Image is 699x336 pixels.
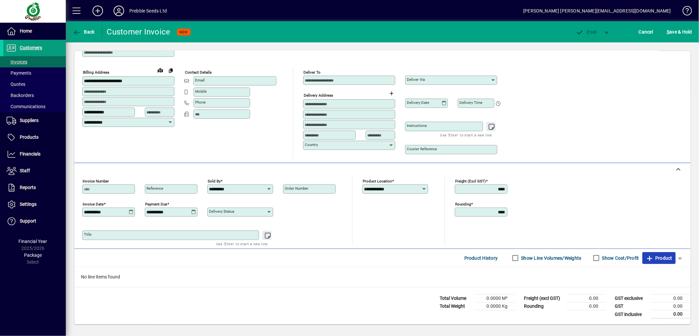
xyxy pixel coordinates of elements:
[285,186,308,191] mat-label: Order number
[3,23,66,39] a: Home
[216,240,268,248] mat-hint: Use 'Enter' to start a new line
[83,202,104,206] mat-label: Invoice date
[651,295,690,302] td: 0.00
[642,252,676,264] button: Product
[521,302,567,310] td: Rounding
[3,101,66,112] a: Communications
[20,202,37,207] span: Settings
[3,180,66,196] a: Reports
[20,218,36,224] span: Support
[305,142,318,147] mat-label: Country
[73,29,95,35] span: Back
[462,252,501,264] button: Product History
[71,26,96,38] button: Back
[436,295,476,302] td: Total Volume
[601,255,639,261] label: Show Cost/Profit
[476,295,515,302] td: 0.0000 M³
[146,186,163,191] mat-label: Reference
[74,267,690,287] div: No line items found
[611,310,651,319] td: GST inclusive
[521,295,567,302] td: Freight (excl GST)
[155,65,166,75] a: View on map
[20,28,32,34] span: Home
[7,82,25,87] span: Quotes
[20,168,30,173] span: Staff
[83,179,109,183] mat-label: Invoice number
[3,129,66,146] a: Products
[7,104,45,109] span: Communications
[20,151,40,156] span: Financials
[611,302,651,310] td: GST
[520,255,582,261] label: Show Line Volumes/Weights
[407,77,425,82] mat-label: Deliver via
[587,29,590,35] span: P
[386,88,397,99] button: Choose address
[407,100,429,105] mat-label: Delivery date
[407,123,427,128] mat-label: Instructions
[651,310,690,319] td: 0.00
[208,179,220,183] mat-label: Sold by
[476,302,515,310] td: 0.0000 Kg
[107,27,170,37] div: Customer Invoice
[567,295,606,302] td: 0.00
[3,112,66,129] a: Suppliers
[3,196,66,213] a: Settings
[7,70,31,76] span: Payments
[436,302,476,310] td: Total Weight
[195,100,206,105] mat-label: Phone
[459,100,482,105] mat-label: Delivery time
[455,202,471,206] mat-label: Rounding
[84,232,91,237] mat-label: Title
[3,90,66,101] a: Backorders
[3,79,66,90] a: Quotes
[455,179,486,183] mat-label: Freight (excl GST)
[567,302,606,310] td: 0.00
[572,26,600,38] button: Post
[108,5,129,17] button: Profile
[3,56,66,67] a: Invoices
[3,163,66,179] a: Staff
[20,134,39,140] span: Products
[7,93,34,98] span: Backorders
[209,209,234,214] mat-label: Delivery status
[145,202,167,206] mat-label: Payment due
[667,29,669,35] span: S
[407,147,437,151] mat-label: Courier Reference
[637,26,655,38] button: Cancel
[166,65,176,76] button: Copy to Delivery address
[3,146,66,162] a: Financials
[303,70,321,75] mat-label: Deliver To
[667,27,692,37] span: ave & Hold
[24,252,42,258] span: Package
[440,131,492,139] mat-hint: Use 'Enter' to start a new line
[20,118,39,123] span: Suppliers
[20,45,42,50] span: Customers
[87,5,108,17] button: Add
[19,239,47,244] span: Financial Year
[20,185,36,190] span: Reports
[180,30,188,34] span: NEW
[646,253,672,263] span: Product
[195,78,205,83] mat-label: Email
[576,29,597,35] span: ost
[523,6,671,16] div: [PERSON_NAME] [PERSON_NAME][EMAIL_ADDRESS][DOMAIN_NAME]
[3,213,66,229] a: Support
[651,302,690,310] td: 0.00
[639,27,653,37] span: Cancel
[363,179,392,183] mat-label: Product location
[678,1,691,23] a: Knowledge Base
[7,59,27,64] span: Invoices
[464,253,498,263] span: Product History
[66,26,102,38] app-page-header-button: Back
[611,295,651,302] td: GST exclusive
[195,89,207,94] mat-label: Mobile
[665,26,694,38] button: Save & Hold
[129,6,167,16] div: Prebble Seeds Ltd
[3,67,66,79] a: Payments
